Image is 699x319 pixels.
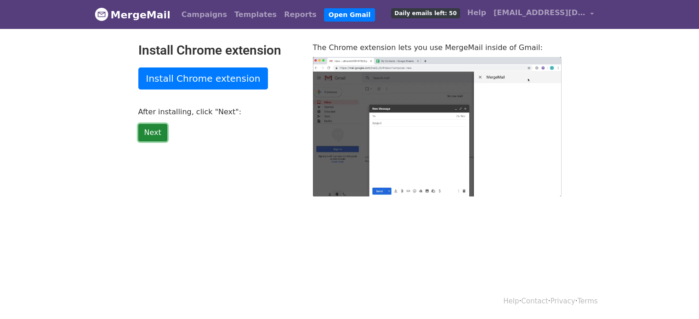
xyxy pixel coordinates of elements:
[653,275,699,319] iframe: Chat Widget
[178,6,231,24] a: Campaigns
[138,107,299,117] p: After installing, click "Next":
[391,8,460,18] span: Daily emails left: 50
[324,8,375,22] a: Open Gmail
[521,297,548,305] a: Contact
[280,6,320,24] a: Reports
[490,4,597,25] a: [EMAIL_ADDRESS][DOMAIN_NAME]
[313,43,561,52] p: The Chrome extension lets you use MergeMail inside of Gmail:
[231,6,280,24] a: Templates
[387,4,463,22] a: Daily emails left: 50
[464,4,490,22] a: Help
[550,297,575,305] a: Privacy
[138,67,268,90] a: Install Chrome extension
[494,7,585,18] span: [EMAIL_ADDRESS][DOMAIN_NAME]
[503,297,519,305] a: Help
[95,5,170,24] a: MergeMail
[95,7,108,21] img: MergeMail logo
[577,297,597,305] a: Terms
[138,124,167,141] a: Next
[138,43,299,58] h2: Install Chrome extension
